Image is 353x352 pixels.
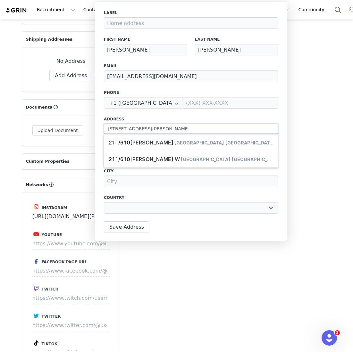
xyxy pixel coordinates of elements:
[104,70,278,82] input: Email
[42,342,58,346] span: Tiktok
[109,156,181,162] span: 211/610
[181,157,345,162] span: , [GEOGRAPHIC_DATA]
[195,37,278,42] label: Last Name
[26,158,70,165] span: Custom Properties
[32,57,110,65] div: No Address
[34,204,39,209] img: instagram.svg
[32,320,110,331] input: https://www.twitter.com/@username
[49,70,92,81] button: Add Address
[322,330,337,346] iframe: Intercom live chat
[104,221,149,233] button: Save Address
[104,97,183,109] input: Country
[104,116,278,122] label: Address
[104,124,278,134] input: Address
[104,37,187,42] label: First Name
[174,140,338,145] span: , [GEOGRAPHIC_DATA]
[80,3,116,17] button: Contacts
[33,3,79,17] button: Recruitment
[104,97,183,109] div: United States
[181,157,231,162] span: [GEOGRAPHIC_DATA]
[276,140,289,145] span: 2066
[130,139,173,146] span: [PERSON_NAME]
[104,168,278,174] label: City
[104,195,278,201] label: Country
[32,211,110,222] input: https://www.instagram.com/username
[32,265,110,277] input: https://www.facebook.com/@username
[335,330,340,335] span: 2
[183,97,278,109] input: (XXX) XXX-XXXX
[195,44,278,55] input: Last Name
[104,63,278,69] label: Email
[295,3,331,17] a: Community
[104,90,278,95] label: Phone
[32,125,83,135] button: Upload Document
[42,233,62,237] span: Youtube
[232,157,282,162] span: [GEOGRAPHIC_DATA]
[130,156,180,162] span: [PERSON_NAME] W
[225,140,275,145] span: [GEOGRAPHIC_DATA]
[42,260,87,264] span: Facebook Page URL
[5,7,28,13] img: grin logo
[174,140,224,145] span: [GEOGRAPHIC_DATA]
[26,104,52,111] span: Documents
[109,139,174,146] span: 211/610
[32,238,110,250] input: https://www.youtube.com/@username
[42,287,59,291] span: Twitch
[104,44,187,55] input: First Name
[104,10,278,16] label: Label
[5,5,181,12] body: Rich Text Area. Press ALT-0 for help.
[26,36,72,43] span: Shipping Addresses
[104,17,278,29] input: Home address
[331,3,345,17] button: Search
[42,206,67,210] span: Instagram
[104,176,278,187] input: City
[26,182,48,188] span: Networks
[42,314,61,319] span: Twitter
[32,292,110,304] input: https://www.twitch.com/username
